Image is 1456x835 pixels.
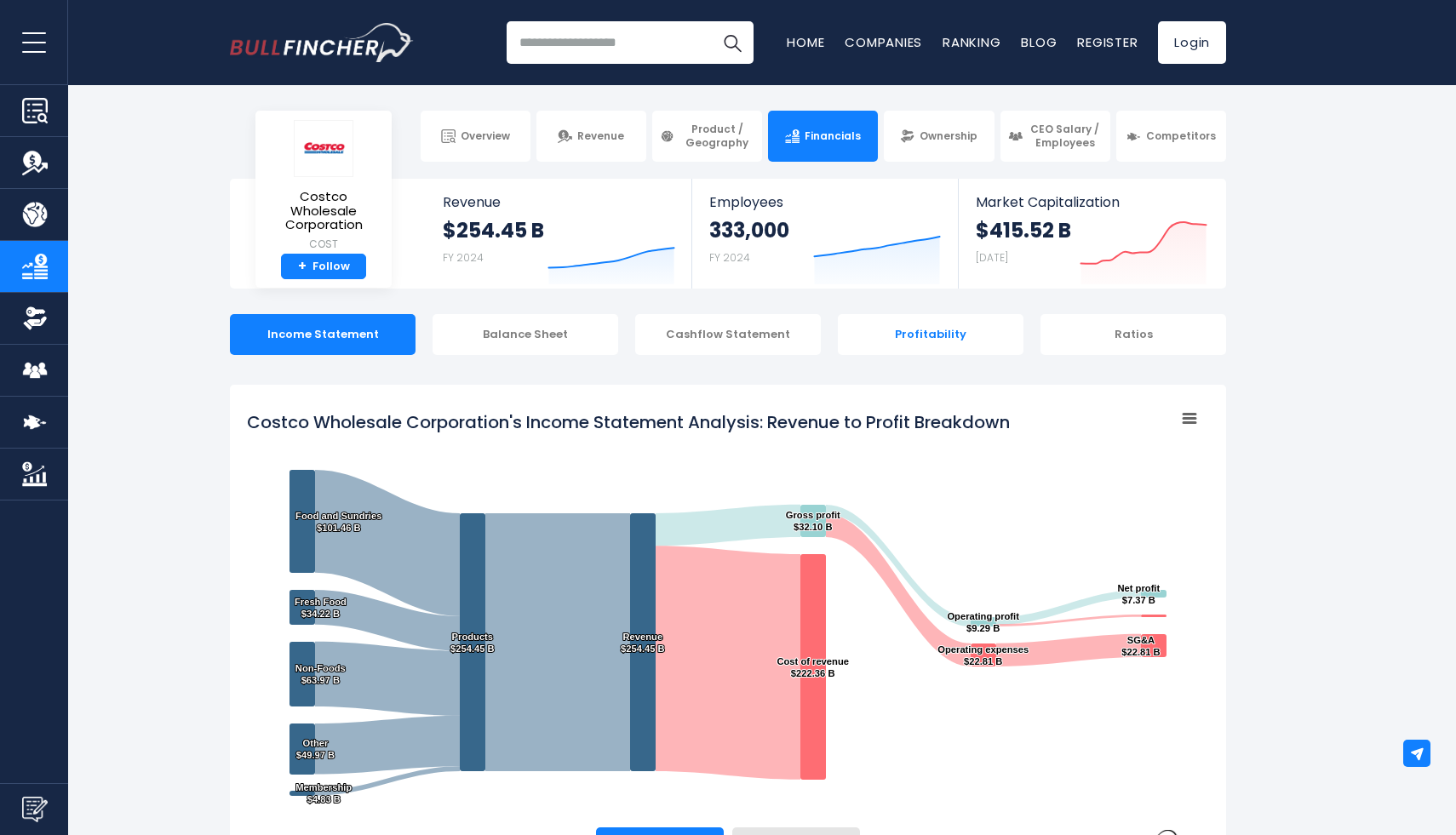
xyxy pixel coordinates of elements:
[845,33,922,51] a: Companies
[884,111,994,162] a: Ownership
[937,644,1029,666] text: Operating expenses $22.81 B
[947,611,1019,633] text: Operating profit $9.29 B
[268,119,379,254] a: Costco Wholesale Corporation COST
[1146,129,1216,143] span: Competitors
[679,123,754,149] span: Product / Geography
[1077,33,1138,51] a: Register
[298,259,307,274] strong: +
[976,194,1207,210] span: Market Capitalization
[296,738,335,760] text: Other $49.97 B
[838,314,1023,355] div: Profitability
[1158,21,1226,64] a: Login
[450,632,495,654] text: Products $254.45 B
[787,33,824,51] a: Home
[269,237,378,252] small: COST
[295,511,381,533] text: Food and Sundries $101.46 B
[920,129,977,143] span: Ownership
[976,250,1008,265] small: [DATE]
[805,129,861,143] span: Financials
[621,632,665,654] text: Revenue $254.45 B
[1000,111,1110,162] a: CEO Salary / Employees
[943,33,1000,51] a: Ranking
[709,194,940,210] span: Employees
[1040,314,1226,355] div: Ratios
[709,250,750,265] small: FY 2024
[461,129,510,143] span: Overview
[1121,635,1160,657] text: SG&A $22.81 B
[230,23,414,62] img: Bullfincher logo
[230,23,413,62] a: Go to homepage
[711,21,754,64] button: Search
[295,597,347,619] text: Fresh Food $34.22 B
[443,217,544,243] strong: $254.45 B
[709,217,789,243] strong: 333,000
[433,314,618,355] div: Balance Sheet
[443,194,675,210] span: Revenue
[1028,123,1103,149] span: CEO Salary / Employees
[247,410,1010,434] tspan: Costco Wholesale Corporation's Income Statement Analysis: Revenue to Profit Breakdown
[959,179,1224,289] a: Market Capitalization $415.52 B [DATE]
[269,190,378,232] span: Costco Wholesale Corporation
[1117,583,1160,605] text: Net profit $7.37 B
[1021,33,1057,51] a: Blog
[577,129,624,143] span: Revenue
[635,314,821,355] div: Cashflow Statement
[295,782,352,804] text: Membership $4.83 B
[22,306,48,331] img: Ownership
[230,314,416,355] div: Income Statement
[426,179,692,289] a: Revenue $254.45 B FY 2024
[536,111,646,162] a: Revenue
[247,402,1209,827] svg: Costco Wholesale Corporation's Income Statement Analysis: Revenue to Profit Breakdown
[768,111,878,162] a: Financials
[281,254,366,280] a: +Follow
[692,179,957,289] a: Employees 333,000 FY 2024
[976,217,1071,243] strong: $415.52 B
[1116,111,1226,162] a: Competitors
[786,510,840,532] text: Gross profit $32.10 B
[295,663,346,685] text: Non-Foods $63.97 B
[777,656,849,678] text: Cost of revenue $222.36 B
[443,250,484,265] small: FY 2024
[421,111,530,162] a: Overview
[652,111,762,162] a: Product / Geography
